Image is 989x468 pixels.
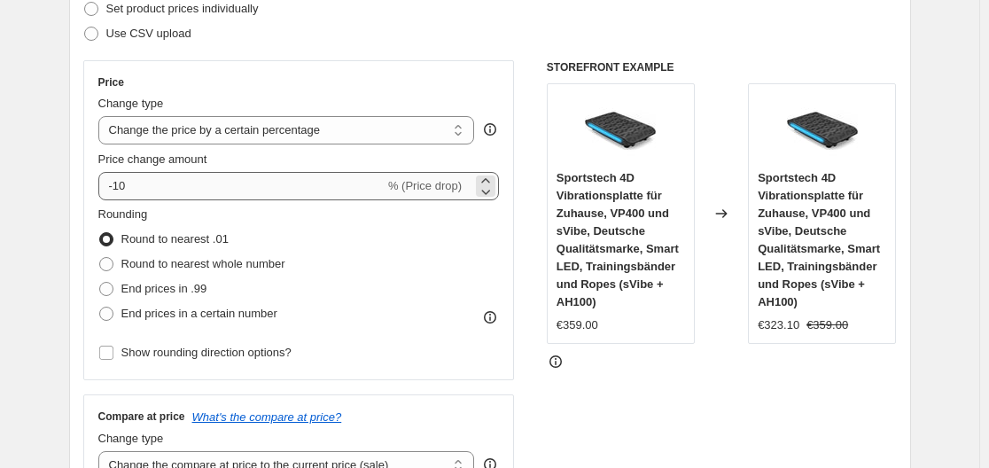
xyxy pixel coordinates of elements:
[98,97,164,110] span: Change type
[98,172,385,200] input: -15
[98,207,148,221] span: Rounding
[98,432,164,445] span: Change type
[98,152,207,166] span: Price change amount
[106,27,191,40] span: Use CSV upload
[121,257,285,270] span: Round to nearest whole number
[98,75,124,90] h3: Price
[121,346,292,359] span: Show rounding direction options?
[388,179,462,192] span: % (Price drop)
[121,282,207,295] span: End prices in .99
[98,409,185,424] h3: Compare at price
[758,171,880,308] span: Sportstech 4D Vibrationsplatte für Zuhause, VP400 und sVibe, Deutsche Qualitätsmarke, Smart LED, ...
[121,232,229,246] span: Round to nearest .01
[758,316,799,334] div: €323.10
[481,121,499,138] div: help
[585,93,656,164] img: 71j7sOME6SL_80x.jpg
[121,307,277,320] span: End prices in a certain number
[192,410,342,424] button: What's the compare at price?
[806,316,848,334] strike: €359.00
[106,2,259,15] span: Set product prices individually
[787,93,858,164] img: 71j7sOME6SL_80x.jpg
[557,316,598,334] div: €359.00
[557,171,679,308] span: Sportstech 4D Vibrationsplatte für Zuhause, VP400 und sVibe, Deutsche Qualitätsmarke, Smart LED, ...
[547,60,897,74] h6: STOREFRONT EXAMPLE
